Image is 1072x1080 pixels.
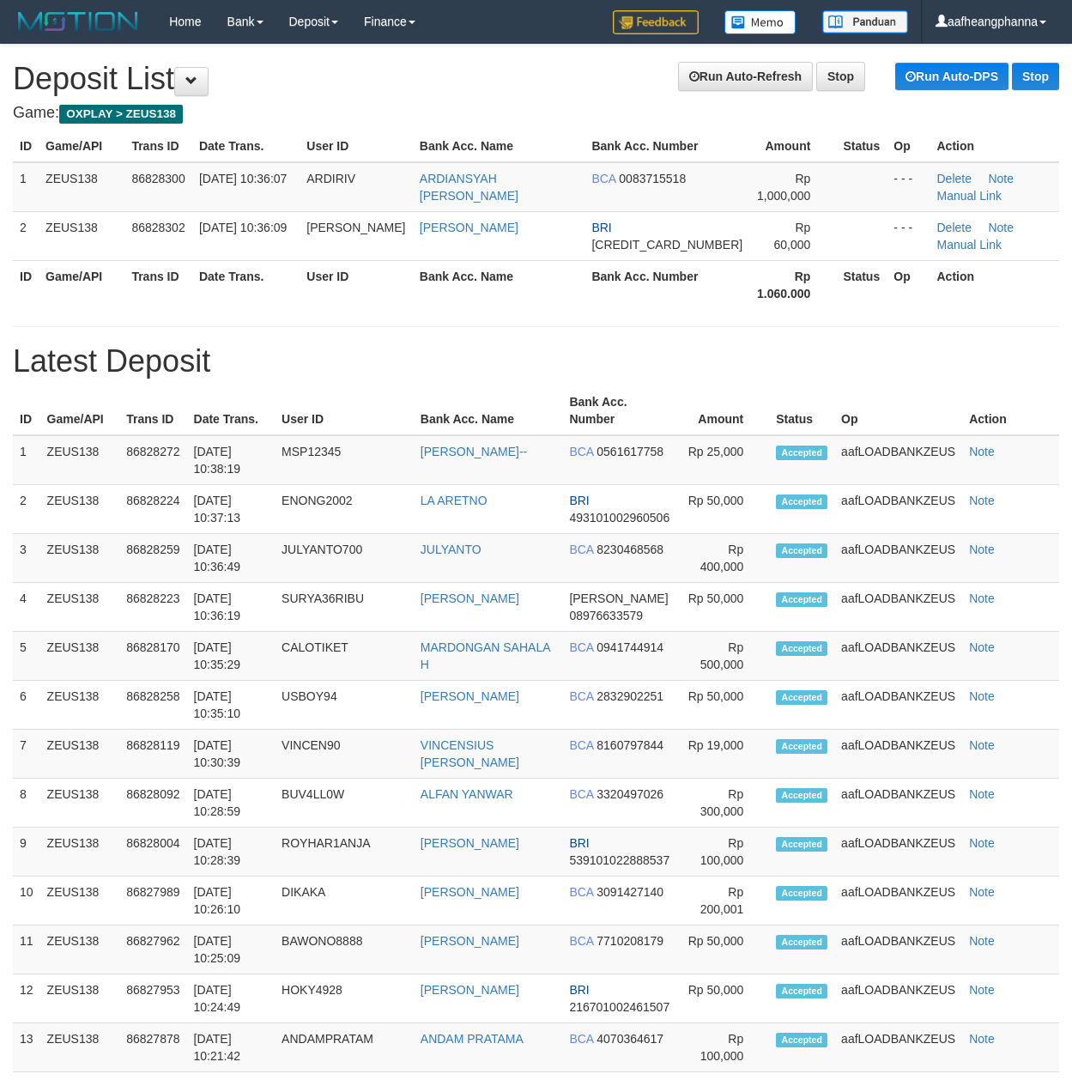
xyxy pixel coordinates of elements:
th: Status [769,386,834,435]
span: OXPLAY > ZEUS138 [59,105,183,124]
span: Accepted [776,690,827,705]
td: Rp 50,000 [676,974,769,1023]
th: Amount [750,130,837,162]
td: 86828272 [119,435,186,485]
span: Rp 60,000 [774,221,811,252]
span: 4070364617 [597,1032,663,1046]
td: 1 [13,435,40,485]
span: BCA [569,787,593,801]
th: User ID [300,130,413,162]
span: BCA [569,640,593,654]
th: Bank Acc. Number [584,260,749,309]
a: [PERSON_NAME] [421,592,519,605]
td: Rp 50,000 [676,681,769,730]
td: aafLOADBANKZEUS [834,485,962,534]
td: 86827953 [119,974,186,1023]
td: [DATE] 10:28:59 [187,779,276,828]
th: Game/API [40,386,120,435]
td: [DATE] 10:21:42 [187,1023,276,1072]
td: SURYA36RIBU [275,583,414,632]
td: - - - [887,162,930,212]
td: 2 [13,485,40,534]
td: VINCEN90 [275,730,414,779]
td: aafLOADBANKZEUS [834,681,962,730]
td: 86828004 [119,828,186,877]
span: 8160797844 [597,738,663,752]
th: Bank Acc. Name [413,130,585,162]
h4: Game: [13,105,1059,122]
th: Status [836,130,887,162]
a: Run Auto-DPS [895,63,1008,90]
td: 11 [13,925,40,974]
span: 3320497026 [597,787,663,801]
td: ZEUS138 [40,974,120,1023]
span: Accepted [776,592,827,607]
td: [DATE] 10:25:09 [187,925,276,974]
td: JULYANTO700 [275,534,414,583]
a: Note [969,1032,995,1046]
td: Rp 25,000 [676,435,769,485]
span: Accepted [776,739,827,754]
th: Action [930,130,1059,162]
td: ZEUS138 [40,877,120,925]
td: CALOTIKET [275,632,414,681]
span: BCA [569,1032,593,1046]
span: ARDIRIV [306,172,355,185]
td: Rp 400,000 [676,534,769,583]
span: Accepted [776,788,827,803]
a: Note [969,934,995,948]
td: Rp 500,000 [676,632,769,681]
a: ARDIANSYAH [PERSON_NAME] [420,172,518,203]
td: aafLOADBANKZEUS [834,435,962,485]
td: 86828259 [119,534,186,583]
td: ANDAMPRATAM [275,1023,414,1072]
a: JULYANTO [421,543,481,556]
span: [PERSON_NAME] [306,221,405,234]
span: 493101002960506 [569,511,669,525]
span: BCA [569,738,593,752]
h1: Deposit List [13,62,1059,96]
span: 08976633579 [569,609,643,622]
span: Accepted [776,1033,827,1047]
th: Date Trans. [192,130,300,162]
td: Rp 100,000 [676,828,769,877]
a: [PERSON_NAME] [421,983,519,997]
td: 86828224 [119,485,186,534]
a: Note [969,836,995,850]
td: [DATE] 10:28:39 [187,828,276,877]
th: ID [13,260,39,309]
th: Trans ID [124,130,192,162]
span: 539101022888537 [569,853,669,867]
td: Rp 100,000 [676,1023,769,1072]
a: [PERSON_NAME] [421,836,519,850]
td: aafLOADBANKZEUS [834,779,962,828]
th: Action [930,260,1059,309]
th: Date Trans. [187,386,276,435]
td: Rp 50,000 [676,583,769,632]
th: User ID [275,386,414,435]
td: Rp 300,000 [676,779,769,828]
td: ZEUS138 [40,828,120,877]
span: BRI [569,836,589,850]
th: Status [836,260,887,309]
td: [DATE] 10:35:29 [187,632,276,681]
th: Rp 1.060.000 [750,260,837,309]
td: [DATE] 10:36:49 [187,534,276,583]
a: Note [969,640,995,654]
span: 2832902251 [597,689,663,703]
td: aafLOADBANKZEUS [834,632,962,681]
td: ZEUS138 [40,681,120,730]
td: ENONG2002 [275,485,414,534]
td: 1 [13,162,39,212]
span: 0561617758 [597,445,663,458]
td: 86828258 [119,681,186,730]
span: BRI [569,494,589,507]
span: Accepted [776,543,827,558]
a: Note [969,543,995,556]
td: 2 [13,211,39,260]
a: Note [988,221,1014,234]
a: Stop [1012,63,1059,90]
td: ZEUS138 [39,211,124,260]
td: ZEUS138 [40,925,120,974]
a: Delete [936,221,971,234]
